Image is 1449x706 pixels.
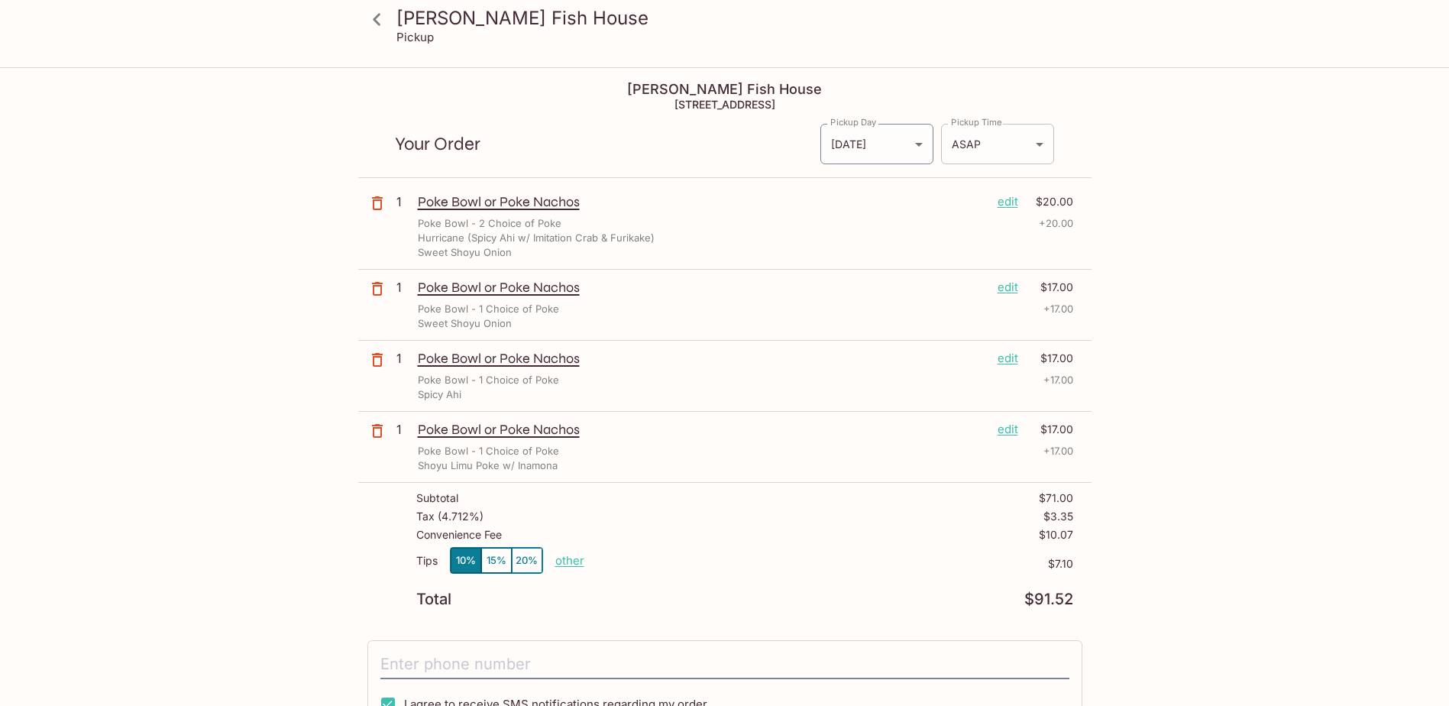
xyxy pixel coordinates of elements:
p: 1 [396,279,412,296]
p: Pickup [396,30,434,44]
h3: [PERSON_NAME] Fish House [396,6,1079,30]
button: 20% [512,548,542,573]
p: Poke Bowl - 1 Choice of Poke [418,373,559,387]
p: + 17.00 [1043,302,1073,316]
p: Poke Bowl - 1 Choice of Poke [418,444,559,458]
p: $7.10 [584,558,1073,570]
p: Poke Bowl - 1 Choice of Poke [418,302,559,316]
button: 15% [481,548,512,573]
p: Poke Bowl or Poke Nachos [418,421,985,438]
p: Poke Bowl or Poke Nachos [418,350,985,367]
h5: [STREET_ADDRESS] [358,98,1092,111]
p: edit [998,193,1018,210]
h4: [PERSON_NAME] Fish House [358,81,1092,98]
p: $10.07 [1039,529,1073,541]
p: $17.00 [1027,421,1073,438]
div: ASAP [941,124,1054,164]
label: Pickup Time [951,116,1002,128]
p: + 17.00 [1043,444,1073,458]
p: Total [416,592,451,607]
p: Spicy Ahi [418,387,461,402]
p: $71.00 [1039,492,1073,504]
p: Tips [416,555,438,567]
p: 1 [396,421,412,438]
p: + 20.00 [1039,216,1073,231]
p: Poke Bowl - 2 Choice of Poke [418,216,561,231]
input: Enter phone number [380,650,1069,679]
p: Poke Bowl or Poke Nachos [418,193,985,210]
p: $91.52 [1024,592,1073,607]
p: Tax ( 4.712% ) [416,510,484,523]
p: Subtotal [416,492,458,504]
p: Hurricane (Spicy Ahi w/ Imitation Crab & Furikake) [418,231,655,245]
p: Shoyu Limu Poke w/ Inamona [418,458,558,473]
p: Your Order [395,137,820,151]
button: 10% [451,548,481,573]
p: Poke Bowl or Poke Nachos [418,279,985,296]
p: $17.00 [1027,279,1073,296]
p: + 17.00 [1043,373,1073,387]
p: 1 [396,193,412,210]
p: edit [998,421,1018,438]
p: $3.35 [1043,510,1073,523]
div: [DATE] [820,124,933,164]
p: Sweet Shoyu Onion [418,245,512,260]
p: edit [998,279,1018,296]
label: Pickup Day [830,116,876,128]
p: 1 [396,350,412,367]
p: edit [998,350,1018,367]
p: Convenience Fee [416,529,502,541]
button: other [555,553,584,568]
p: $17.00 [1027,350,1073,367]
p: $20.00 [1027,193,1073,210]
p: Sweet Shoyu Onion [418,316,512,331]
